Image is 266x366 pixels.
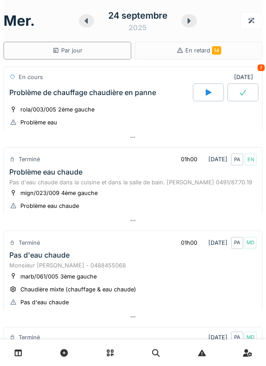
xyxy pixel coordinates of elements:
[20,298,69,306] div: Pas d'eau chaude
[181,239,197,247] div: 01h00
[19,155,40,163] div: Terminé
[108,9,168,22] div: 24 septembre
[181,155,197,163] div: 01h00
[173,151,257,167] div: [DATE]
[9,251,70,259] div: Pas d'eau chaude
[212,46,221,55] span: 14
[19,73,43,81] div: En cours
[20,272,97,281] div: marb/061/005 3ème gauche
[231,237,243,249] div: PA
[19,239,40,247] div: Terminé
[20,118,57,127] div: Problème eau
[244,153,257,166] div: EN
[231,153,243,166] div: PA
[20,189,98,197] div: mign/023/009 4ème gauche
[244,331,257,344] div: MD
[234,73,257,81] div: [DATE]
[20,105,94,114] div: rola/003/005 2ème gauche
[208,331,257,344] div: [DATE]
[52,46,82,55] div: Par jour
[258,64,265,71] div: 7
[9,88,156,97] div: Problème de chauffage chaudière en panne
[173,235,257,251] div: [DATE]
[185,47,221,54] span: En retard
[9,168,82,176] div: Problème eau chaude
[244,237,257,249] div: MD
[129,22,147,33] div: 2025
[9,178,257,187] div: Pas d'eau chaude dans la cuisine et dans la salle de bain. [PERSON_NAME] 0491/87.70.19
[19,333,40,342] div: Terminé
[20,202,79,210] div: Problème eau chaude
[20,285,136,294] div: Chaudière mixte (chauffage & eau chaude)
[9,261,257,270] div: Monsieur [PERSON_NAME] - 0488455068
[231,331,243,344] div: PA
[4,12,35,29] h1: mer.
